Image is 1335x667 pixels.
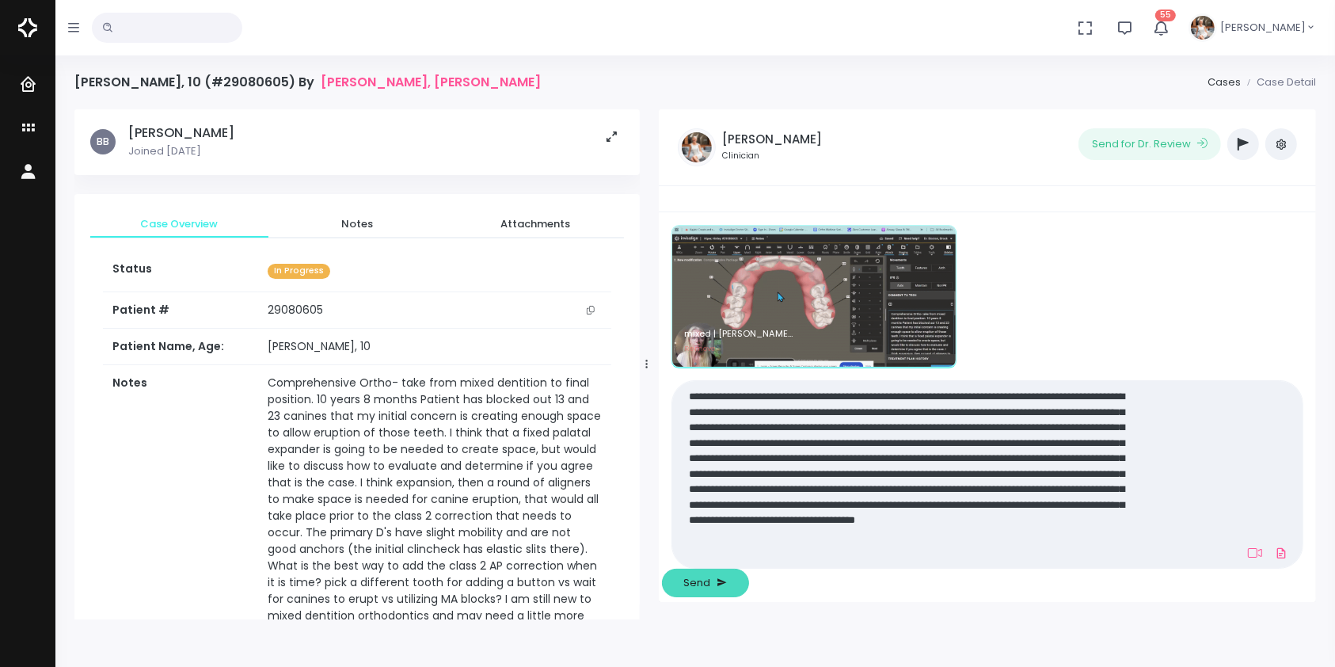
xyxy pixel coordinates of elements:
li: Case Detail [1241,74,1316,90]
img: d32e04a2d3cf4c2a85c9c0308cde21c5-9365a5018692ab11.gif [672,226,956,367]
button: Send [662,569,749,598]
a: [PERSON_NAME], [PERSON_NAME] [321,74,541,90]
span: Attachments [458,216,611,232]
span: Notes [281,216,434,232]
img: Logo Horizontal [18,11,37,44]
h4: [PERSON_NAME], 10 (#29080605) By [74,74,541,90]
small: Clinician [722,150,822,162]
h5: [PERSON_NAME] [722,132,822,147]
span: BB [90,129,116,154]
div: scrollable content [74,109,640,619]
span: Case Overview [103,216,256,232]
p: Joined [DATE] [128,143,234,159]
span: 55 [1155,10,1176,21]
h5: [PERSON_NAME] [128,125,234,141]
button: Send for Dr. Review [1078,128,1221,160]
p: mixed | [PERSON_NAME] - [DATE] [684,329,795,339]
span: Remove [684,343,716,353]
a: Add Files [1272,539,1291,567]
span: Send [684,575,711,591]
td: [PERSON_NAME], 10 [258,329,611,365]
th: Status [103,251,258,292]
th: Patient # [103,292,258,329]
a: Cases [1208,74,1241,90]
td: 29080605 [258,292,611,329]
span: [PERSON_NAME] [1220,20,1306,36]
img: Header Avatar [1189,13,1217,42]
th: Patient Name, Age: [103,329,258,365]
span: In Progress [268,264,330,279]
a: Add Loom Video [1245,547,1265,559]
